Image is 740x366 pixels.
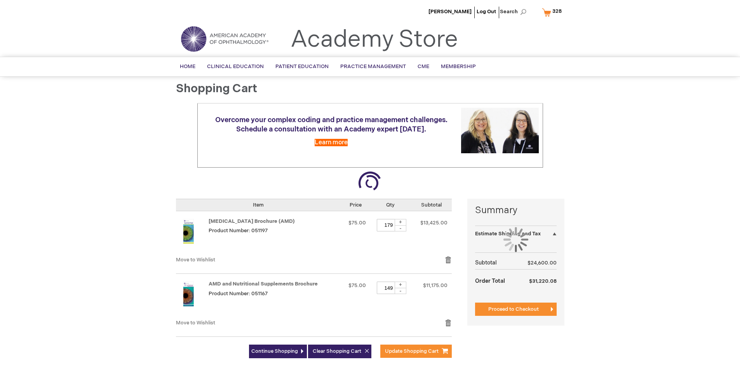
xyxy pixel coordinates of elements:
span: CME [418,63,429,70]
a: Age-Related Macular Degeneration Brochure (AMD) [176,219,209,249]
img: AMD and Nutritional Supplements Brochure [176,282,201,306]
img: Age-Related Macular Degeneration Brochure (AMD) [176,219,201,244]
span: $31,220.08 [529,278,557,284]
span: Update Shopping Cart [385,348,439,354]
a: Continue Shopping [249,345,307,358]
div: - [395,225,406,231]
a: Move to Wishlist [176,257,215,263]
img: Loading... [503,227,528,252]
div: + [395,282,406,288]
strong: Summary [475,204,557,217]
span: $75.00 [348,282,366,289]
span: Practice Management [340,63,406,70]
a: AMD and Nutritional Supplements Brochure [209,281,318,287]
button: Clear Shopping Cart [308,345,371,358]
a: 328 [540,5,567,19]
span: Overcome your complex coding and practice management challenges. Schedule a consultation with an ... [215,116,447,133]
span: Search [500,4,529,19]
span: Clinical Education [207,63,264,70]
span: Qty [386,202,395,208]
span: Item [253,202,264,208]
span: Proceed to Checkout [488,306,539,312]
a: AMD and Nutritional Supplements Brochure [176,282,209,311]
button: Update Shopping Cart [380,345,452,358]
a: Academy Store [291,26,458,54]
a: [PERSON_NAME] [428,9,472,15]
input: Qty [377,219,400,231]
img: Schedule a consultation with an Academy expert today [461,108,539,153]
span: $11,175.00 [423,282,447,289]
th: Subtotal [475,257,515,270]
span: 328 [552,8,562,14]
span: Price [350,202,362,208]
input: Qty [377,282,400,294]
span: Subtotal [421,202,442,208]
span: $13,425.00 [420,220,447,226]
a: [MEDICAL_DATA] Brochure (AMD) [209,218,295,224]
span: Patient Education [275,63,329,70]
span: Product Number: 051167 [209,291,268,297]
span: Membership [441,63,476,70]
strong: Order Total [475,274,505,287]
strong: Estimate Shipping and Tax [475,231,541,237]
button: Proceed to Checkout [475,303,557,316]
span: Shopping Cart [176,82,257,96]
span: Home [180,63,195,70]
a: Move to Wishlist [176,320,215,326]
span: $24,600.00 [528,260,557,266]
a: Log Out [477,9,496,15]
span: Clear Shopping Cart [313,348,361,354]
div: + [395,219,406,226]
span: Product Number: 051197 [209,228,268,234]
div: - [395,288,406,294]
span: Continue Shopping [251,348,298,354]
a: Learn more [315,139,348,146]
span: $75.00 [348,220,366,226]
